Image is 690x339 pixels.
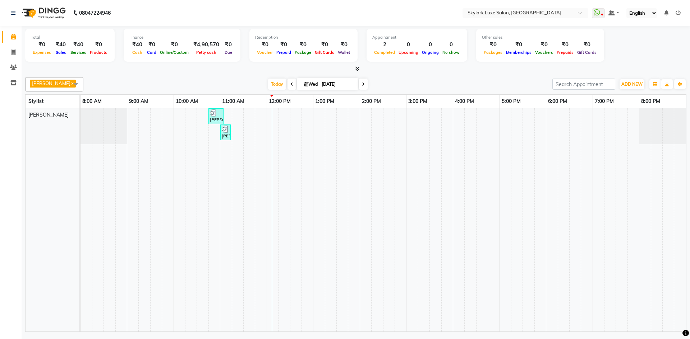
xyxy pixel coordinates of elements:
a: 9:00 AM [127,96,150,107]
span: Products [88,50,109,55]
div: ₹4,90,570 [190,41,222,49]
a: 10:00 AM [174,96,200,107]
span: Wed [303,81,319,87]
span: Ongoing [420,50,441,55]
a: 3:00 PM [406,96,429,107]
a: 12:00 PM [267,96,293,107]
div: ₹0 [255,41,275,49]
a: 5:00 PM [500,96,523,107]
div: 0 [397,41,420,49]
a: 8:00 AM [80,96,103,107]
span: Voucher [255,50,275,55]
span: Today [268,79,286,90]
b: 08047224946 [79,3,111,23]
span: Vouchers [533,50,555,55]
div: ₹0 [482,41,504,49]
div: Appointment [372,34,461,41]
span: No show [441,50,461,55]
div: [PERSON_NAME], TK01, 10:45 AM-11:05 AM, Threading - Eyebrow [209,109,223,123]
div: ₹0 [88,41,109,49]
span: Completed [372,50,397,55]
span: Sales [54,50,68,55]
div: 0 [441,41,461,49]
span: Memberships [504,50,533,55]
span: Services [69,50,88,55]
div: ₹40 [69,41,88,49]
a: 6:00 PM [546,96,569,107]
div: Redemption [255,34,352,41]
a: 1:00 PM [313,96,336,107]
div: Other sales [482,34,598,41]
input: Search Appointment [552,79,615,90]
span: [PERSON_NAME] [28,112,69,118]
div: ₹0 [275,41,293,49]
span: Packages [482,50,504,55]
div: ₹0 [222,41,235,49]
span: Card [145,50,158,55]
a: 8:00 PM [639,96,662,107]
span: ADD NEW [621,81,643,87]
span: Upcoming [397,50,420,55]
div: Total [31,34,109,41]
div: ₹0 [533,41,555,49]
span: [PERSON_NAME] [32,80,70,86]
div: ₹0 [158,41,190,49]
div: ₹0 [313,41,336,49]
span: Gift Cards [575,50,598,55]
div: ₹0 [504,41,533,49]
div: ₹0 [575,41,598,49]
div: ₹40 [129,41,145,49]
span: Prepaids [555,50,575,55]
span: Due [223,50,234,55]
span: Gift Cards [313,50,336,55]
a: 7:00 PM [593,96,616,107]
div: [PERSON_NAME], TK01, 11:00 AM-11:05 AM, Threading - Forhead [221,126,230,139]
div: 0 [420,41,441,49]
span: Petty cash [194,50,218,55]
div: 2 [372,41,397,49]
div: ₹0 [293,41,313,49]
span: Cash [130,50,144,55]
div: ₹0 [336,41,352,49]
a: 2:00 PM [360,96,383,107]
div: ₹0 [145,41,158,49]
span: Prepaid [275,50,293,55]
button: ADD NEW [620,79,644,89]
div: ₹0 [555,41,575,49]
span: Stylist [28,98,43,104]
div: ₹40 [53,41,69,49]
span: Expenses [31,50,53,55]
div: ₹0 [31,41,53,49]
span: Online/Custom [158,50,190,55]
img: logo [18,3,68,23]
span: Wallet [336,50,352,55]
a: 4:00 PM [453,96,476,107]
input: 2025-09-03 [319,79,355,90]
span: Package [293,50,313,55]
a: 11:00 AM [220,96,246,107]
div: Finance [129,34,235,41]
